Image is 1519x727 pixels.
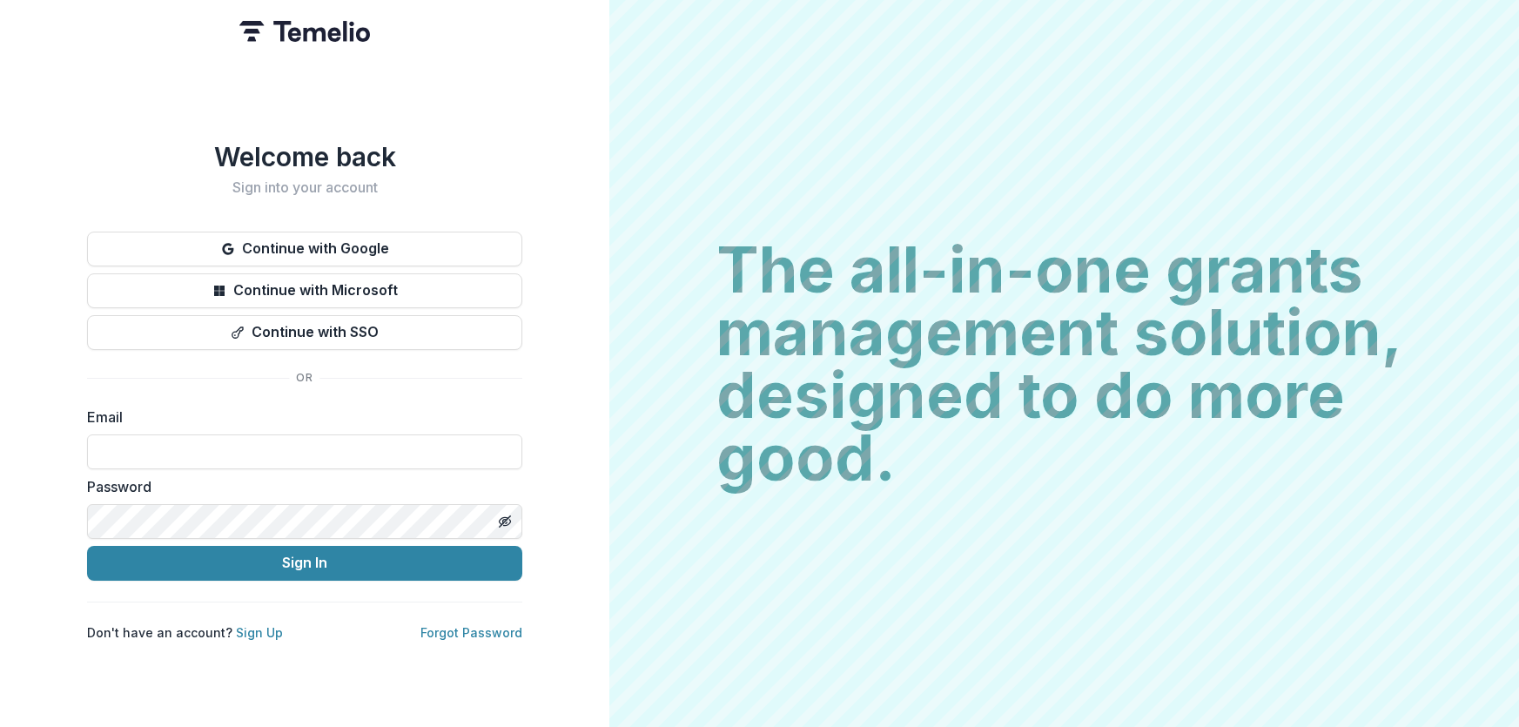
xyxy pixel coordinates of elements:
a: Forgot Password [420,625,522,640]
label: Password [87,476,512,497]
label: Email [87,407,512,427]
p: Don't have an account? [87,623,283,642]
button: Continue with Google [87,232,522,266]
button: Sign In [87,546,522,581]
a: Sign Up [236,625,283,640]
h1: Welcome back [87,141,522,172]
button: Toggle password visibility [491,508,519,535]
button: Continue with Microsoft [87,273,522,308]
button: Continue with SSO [87,315,522,350]
img: Temelio [239,21,370,42]
h2: Sign into your account [87,179,522,196]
